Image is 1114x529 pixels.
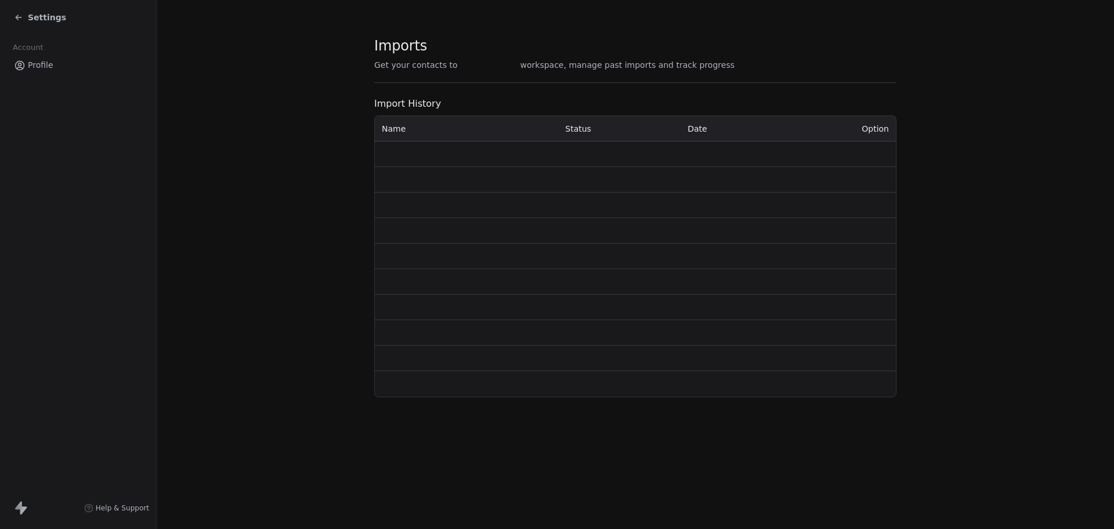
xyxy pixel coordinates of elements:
span: Get your contacts to [374,59,458,71]
span: Option [862,124,889,133]
a: Profile [9,56,147,75]
span: Account [8,39,48,56]
span: workspace, manage past imports and track progress [520,59,735,71]
span: Date [688,124,707,133]
span: Settings [28,12,66,23]
span: Profile [28,59,53,71]
span: Imports [374,37,735,55]
span: Status [565,124,591,133]
span: Import History [374,97,896,111]
span: Help & Support [96,503,149,513]
a: Settings [14,12,66,23]
span: Name [382,123,406,135]
a: Help & Support [84,503,149,513]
